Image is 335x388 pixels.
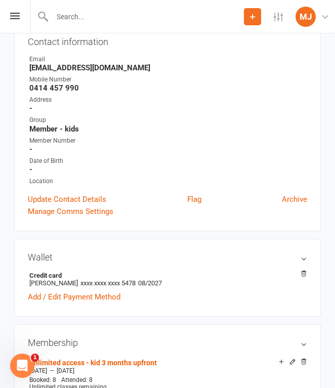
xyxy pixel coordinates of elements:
[29,145,307,154] strong: -
[28,270,307,288] li: [PERSON_NAME]
[28,193,106,205] a: Update Contact Details
[57,367,74,374] span: [DATE]
[29,83,307,93] strong: 0414 457 990
[49,10,244,24] input: Search...
[28,33,307,47] h3: Contact information
[28,205,113,218] a: Manage Comms Settings
[29,136,307,146] div: Member Number
[28,291,120,303] a: Add / Edit Payment Method
[29,376,56,383] span: Booked: 8
[61,376,93,383] span: Attended: 8
[29,177,307,186] div: Location
[29,115,307,125] div: Group
[29,104,307,113] strong: -
[29,55,307,64] div: Email
[10,354,34,378] iframe: Intercom live chat
[27,367,307,375] div: —
[29,75,307,84] div: Mobile Number
[282,193,307,205] a: Archive
[80,279,136,287] span: xxxx xxxx xxxx 5478
[29,272,302,279] strong: Credit card
[187,193,201,205] a: Flag
[31,354,39,362] span: 1
[296,7,316,27] div: MJ
[29,165,307,174] strong: -
[28,252,307,263] h3: Wallet
[29,63,307,72] strong: [EMAIL_ADDRESS][DOMAIN_NAME]
[28,338,307,348] h3: Membership
[29,95,307,105] div: Address
[29,124,307,134] strong: Member - kids
[29,359,157,367] a: Unlimited access - kid 3 months upfront
[138,279,162,287] span: 08/2027
[29,367,47,374] span: [DATE]
[29,156,307,166] div: Date of Birth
